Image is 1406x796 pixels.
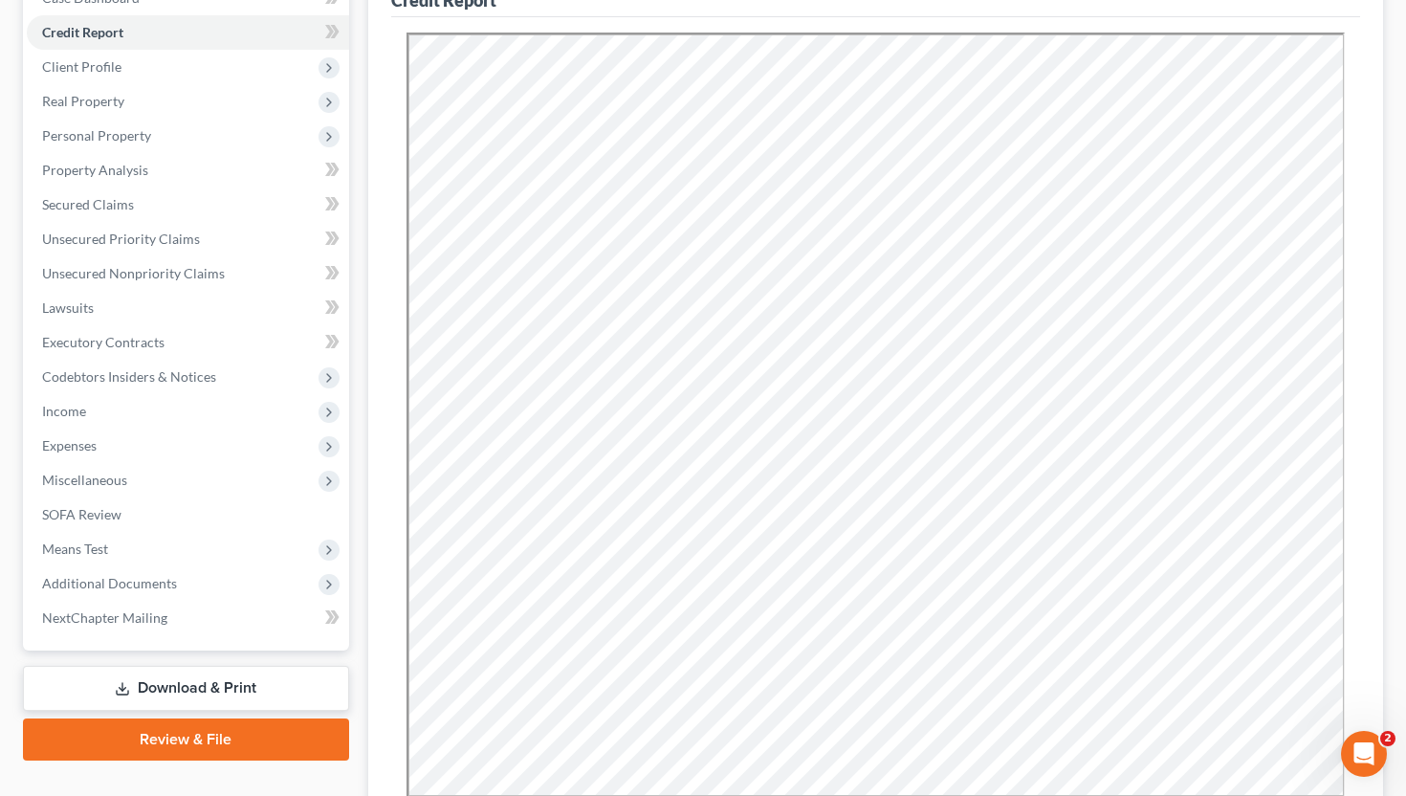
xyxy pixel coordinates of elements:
a: Property Analysis [27,153,349,188]
span: Unsecured Nonpriority Claims [42,265,225,281]
span: Means Test [42,541,108,557]
span: Executory Contracts [42,334,165,350]
a: Review & File [23,719,349,761]
a: Download & Print [23,666,349,711]
span: Income [42,403,86,419]
span: SOFA Review [42,506,121,522]
span: Unsecured Priority Claims [42,231,200,247]
iframe: Intercom live chat [1341,731,1387,777]
a: Secured Claims [27,188,349,222]
a: Lawsuits [27,291,349,325]
a: Credit Report [27,15,349,50]
a: Executory Contracts [27,325,349,360]
span: Client Profile [42,58,121,75]
span: Codebtors Insiders & Notices [42,368,216,385]
a: SOFA Review [27,497,349,532]
span: Expenses [42,437,97,453]
a: NextChapter Mailing [27,601,349,635]
span: Miscellaneous [42,472,127,488]
span: Credit Report [42,24,123,40]
span: Real Property [42,93,124,109]
span: Personal Property [42,127,151,144]
span: Lawsuits [42,299,94,316]
span: Additional Documents [42,575,177,591]
span: Secured Claims [42,196,134,212]
span: 2 [1380,731,1395,746]
span: Property Analysis [42,162,148,178]
span: NextChapter Mailing [42,609,167,626]
a: Unsecured Nonpriority Claims [27,256,349,291]
a: Unsecured Priority Claims [27,222,349,256]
